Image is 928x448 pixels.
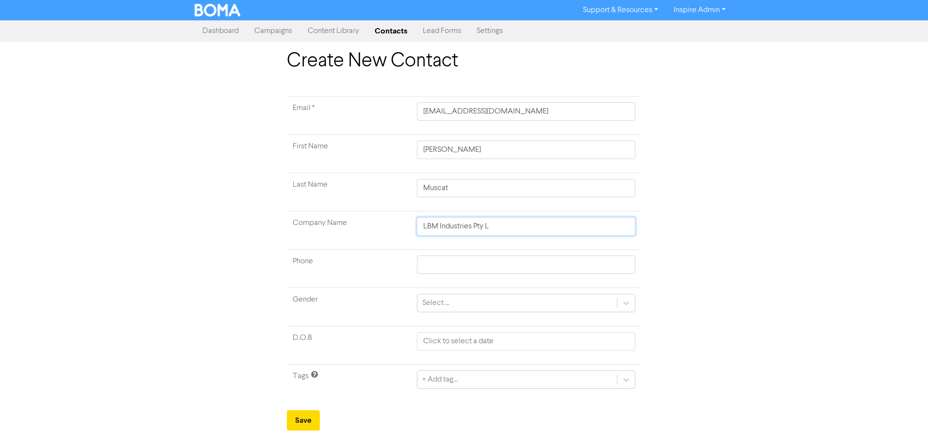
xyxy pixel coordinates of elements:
[287,96,411,135] td: Required
[415,21,469,41] a: Lead Forms
[422,297,449,309] div: Select ...
[300,21,367,41] a: Content Library
[287,326,411,365] td: D.O.B
[417,332,635,351] input: Click to select a date
[367,21,415,41] a: Contacts
[247,21,300,41] a: Campaigns
[287,49,641,73] h1: Create New Contact
[287,250,411,288] td: Phone
[287,288,411,326] td: Gender
[195,21,247,41] a: Dashboard
[287,365,411,403] td: Tags
[195,4,240,16] img: BOMA Logo
[879,401,928,448] iframe: Chat Widget
[469,21,511,41] a: Settings
[287,135,411,173] td: First Name
[422,374,458,385] div: + Add tag...
[287,211,411,250] td: Company Name
[666,2,733,18] a: Inspire Admin
[575,2,666,18] a: Support & Resources
[287,410,320,431] button: Save
[287,173,411,211] td: Last Name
